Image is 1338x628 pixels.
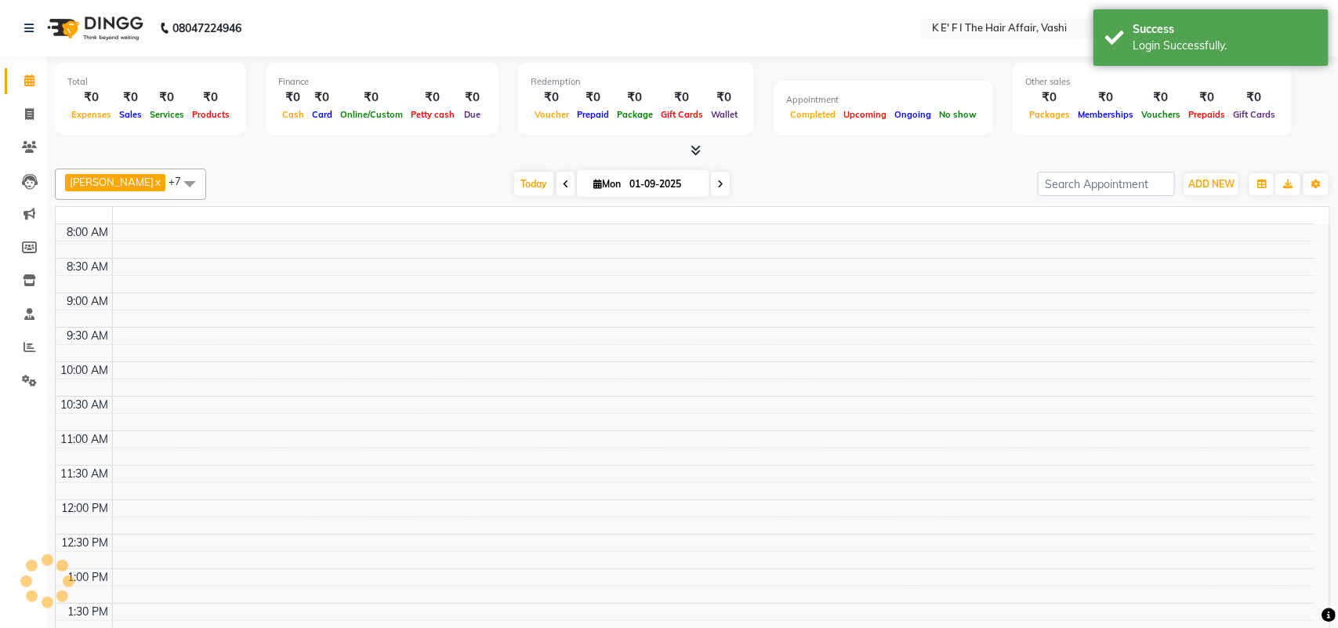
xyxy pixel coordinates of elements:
[459,89,486,107] div: ₹0
[1229,109,1279,120] span: Gift Cards
[115,89,146,107] div: ₹0
[58,397,112,413] div: 10:30 AM
[935,109,981,120] span: No show
[890,109,935,120] span: Ongoing
[59,535,112,551] div: 12:30 PM
[278,75,486,89] div: Finance
[278,89,308,107] div: ₹0
[188,89,234,107] div: ₹0
[1074,109,1137,120] span: Memberships
[1074,89,1137,107] div: ₹0
[786,93,981,107] div: Appointment
[460,109,484,120] span: Due
[59,500,112,517] div: 12:00 PM
[40,6,147,50] img: logo
[308,89,336,107] div: ₹0
[336,89,407,107] div: ₹0
[67,89,115,107] div: ₹0
[786,109,839,120] span: Completed
[573,89,613,107] div: ₹0
[573,109,613,120] span: Prepaid
[64,293,112,310] div: 9:00 AM
[336,109,407,120] span: Online/Custom
[1025,75,1279,89] div: Other sales
[407,89,459,107] div: ₹0
[707,109,742,120] span: Wallet
[839,109,890,120] span: Upcoming
[58,362,112,379] div: 10:00 AM
[188,109,234,120] span: Products
[707,89,742,107] div: ₹0
[172,6,241,50] b: 08047224946
[1137,109,1184,120] span: Vouchers
[1133,38,1317,54] div: Login Successfully.
[70,176,154,188] span: [PERSON_NAME]
[625,172,703,196] input: 2025-09-01
[1184,89,1229,107] div: ₹0
[65,569,112,586] div: 1:00 PM
[64,259,112,275] div: 8:30 AM
[531,89,573,107] div: ₹0
[589,178,625,190] span: Mon
[531,109,573,120] span: Voucher
[1184,173,1238,195] button: ADD NEW
[1038,172,1175,196] input: Search Appointment
[65,604,112,620] div: 1:30 PM
[64,224,112,241] div: 8:00 AM
[613,89,657,107] div: ₹0
[58,466,112,482] div: 11:30 AM
[64,328,112,344] div: 9:30 AM
[1184,109,1229,120] span: Prepaids
[146,109,188,120] span: Services
[531,75,742,89] div: Redemption
[278,109,308,120] span: Cash
[146,89,188,107] div: ₹0
[1025,89,1074,107] div: ₹0
[308,109,336,120] span: Card
[1137,89,1184,107] div: ₹0
[115,109,146,120] span: Sales
[1025,109,1074,120] span: Packages
[58,431,112,448] div: 11:00 AM
[169,175,193,187] span: +7
[514,172,553,196] span: Today
[1133,21,1317,38] div: Success
[67,109,115,120] span: Expenses
[657,109,707,120] span: Gift Cards
[407,109,459,120] span: Petty cash
[67,75,234,89] div: Total
[1188,178,1235,190] span: ADD NEW
[1229,89,1279,107] div: ₹0
[154,176,161,188] a: x
[613,109,657,120] span: Package
[657,89,707,107] div: ₹0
